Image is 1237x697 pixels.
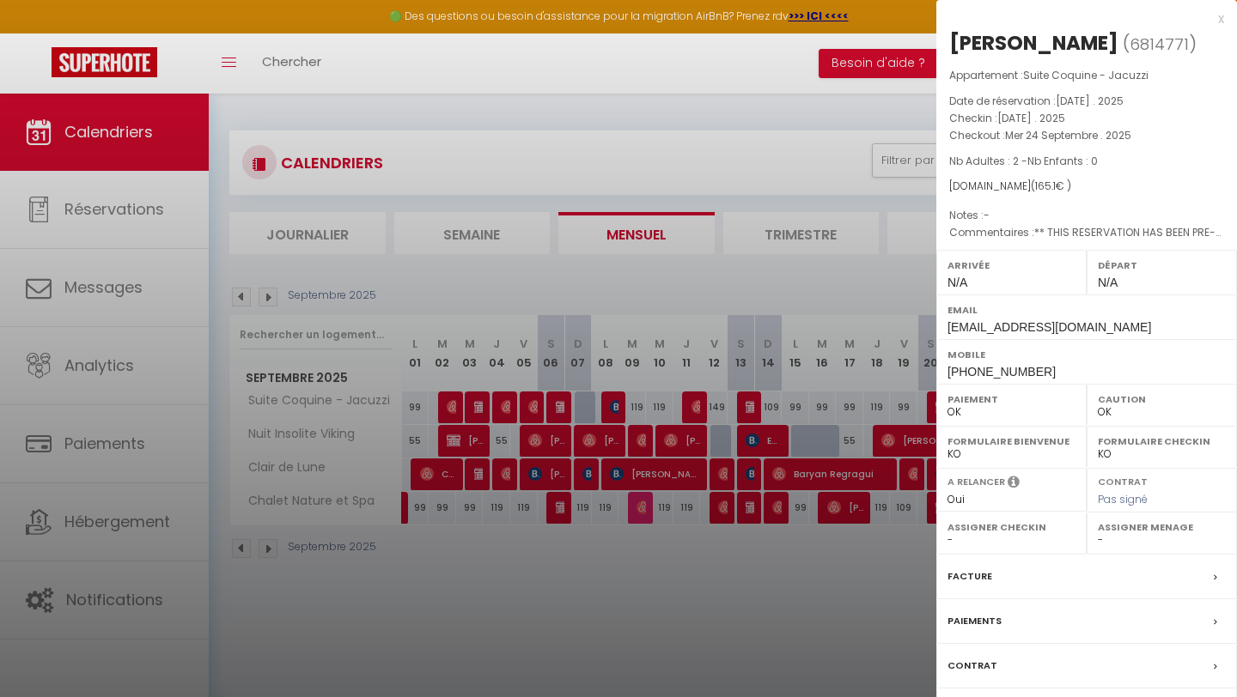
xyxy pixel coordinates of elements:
label: Paiements [948,612,1002,630]
span: [PHONE_NUMBER] [948,365,1056,379]
i: Sélectionner OUI si vous souhaiter envoyer les séquences de messages post-checkout [1008,475,1020,494]
label: Formulaire Bienvenue [948,433,1076,450]
span: [DATE] . 2025 [1056,94,1124,108]
label: Assigner Menage [1098,518,1226,536]
label: Contrat [948,657,997,675]
span: 6814771 [1130,33,1189,55]
span: Pas signé [1098,492,1148,506]
label: Paiement [948,391,1076,408]
label: Facture [948,567,992,585]
label: Mobile [948,346,1226,363]
span: ( € ) [1031,179,1071,193]
label: Caution [1098,391,1226,408]
div: [PERSON_NAME] [949,29,1118,57]
span: 165.1 [1035,179,1056,193]
p: Commentaires : [949,224,1224,241]
span: Suite Coquine - Jacuzzi [1023,68,1149,82]
span: Nb Adultes : 2 - [949,154,1098,168]
label: Départ [1098,257,1226,274]
label: Contrat [1098,475,1148,486]
p: Notes : [949,207,1224,224]
span: ( ) [1123,32,1197,56]
label: Formulaire Checkin [1098,433,1226,450]
span: N/A [948,276,967,289]
p: Appartement : [949,67,1224,84]
p: Checkin : [949,110,1224,127]
span: - [984,208,990,222]
span: Nb Enfants : 0 [1027,154,1098,168]
div: [DOMAIN_NAME] [949,179,1224,195]
span: [EMAIL_ADDRESS][DOMAIN_NAME] [948,320,1151,334]
div: x [936,9,1224,29]
span: [DATE] . 2025 [997,111,1065,125]
label: Assigner Checkin [948,518,1076,536]
span: Mer 24 Septembre . 2025 [1005,128,1131,142]
span: N/A [1098,276,1118,289]
label: A relancer [948,475,1005,489]
p: Date de réservation : [949,93,1224,110]
label: Arrivée [948,257,1076,274]
p: Checkout : [949,127,1224,144]
label: Email [948,301,1226,318]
